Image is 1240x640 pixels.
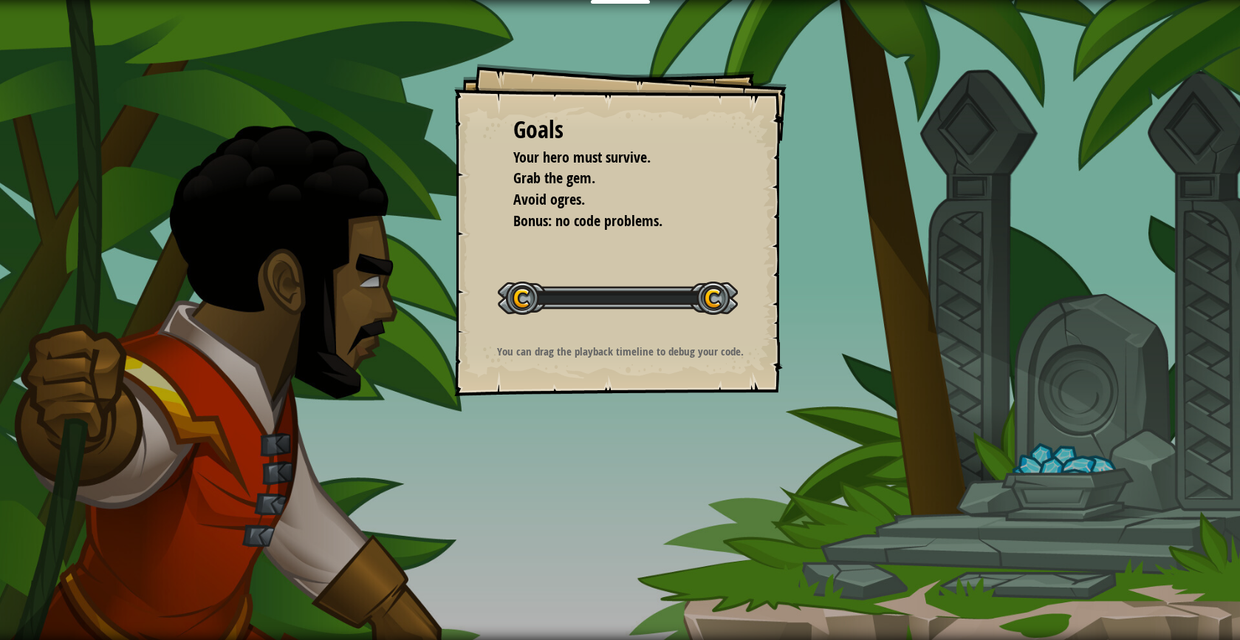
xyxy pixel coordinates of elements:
li: Bonus: no code problems. [495,211,724,232]
li: Your hero must survive. [495,147,724,168]
span: Avoid ogres. [513,189,585,209]
span: Your hero must survive. [513,147,651,167]
li: Avoid ogres. [495,189,724,211]
div: Goals [513,113,727,147]
span: Grab the gem. [513,168,595,188]
p: You can drag the playback timeline to debug your code. [473,344,769,359]
span: Bonus: no code problems. [513,211,662,231]
li: Grab the gem. [495,168,724,189]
